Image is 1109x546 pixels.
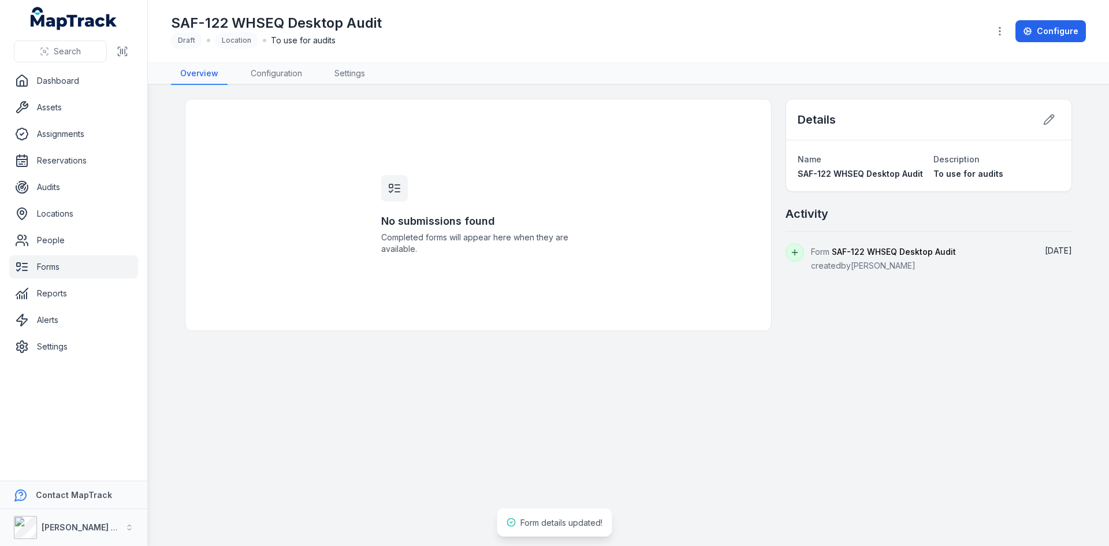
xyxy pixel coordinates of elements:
button: Search [14,40,107,62]
h2: Activity [786,206,828,222]
span: SAF-122 WHSEQ Desktop Audit [832,247,956,257]
a: MapTrack [31,7,117,30]
a: Configuration [241,63,311,85]
span: Search [54,46,81,57]
a: People [9,229,138,252]
a: Settings [9,335,138,358]
a: Settings [325,63,374,85]
time: 9/11/2025, 5:03:15 PM [1045,246,1072,255]
a: Reports [9,282,138,305]
div: Draft [171,32,202,49]
a: Overview [171,63,228,85]
h2: Details [798,112,836,128]
span: Description [933,154,980,164]
span: [DATE] [1045,246,1072,255]
span: Form created by [PERSON_NAME] [811,247,956,270]
a: Forms [9,255,138,278]
span: To use for audits [271,35,336,46]
a: Audits [9,176,138,199]
span: Form details updated! [520,518,602,528]
a: Dashboard [9,69,138,92]
h1: SAF-122 WHSEQ Desktop Audit [171,14,382,32]
span: Name [798,154,821,164]
a: Locations [9,202,138,225]
strong: Contact MapTrack [36,490,112,500]
a: Assets [9,96,138,119]
a: Configure [1015,20,1086,42]
a: Alerts [9,309,138,332]
div: Location [215,32,258,49]
span: Completed forms will appear here when they are available. [381,232,575,255]
span: SAF-122 WHSEQ Desktop Audit [798,169,923,179]
a: Reservations [9,149,138,172]
span: To use for audits [933,169,1003,179]
h3: No submissions found [381,213,575,229]
a: Assignments [9,122,138,146]
strong: [PERSON_NAME] Group [42,522,136,532]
